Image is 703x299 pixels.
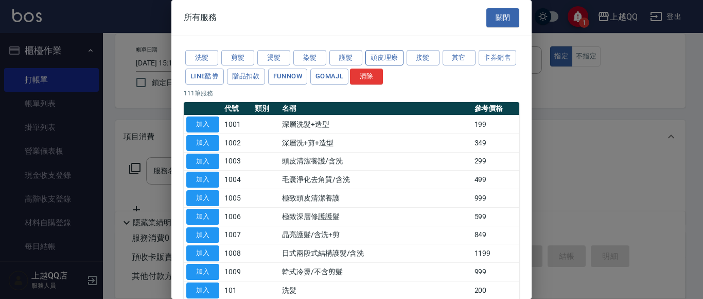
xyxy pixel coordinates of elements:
[222,152,252,171] td: 1003
[472,115,520,134] td: 199
[186,190,219,206] button: 加入
[186,264,219,280] button: 加入
[472,207,520,226] td: 599
[472,102,520,115] th: 參考價格
[279,115,472,134] td: 深層洗髮+造型
[186,209,219,225] button: 加入
[472,226,520,244] td: 849
[472,244,520,263] td: 1199
[186,283,219,298] button: 加入
[329,50,362,66] button: 護髮
[268,69,307,85] button: FUNNOW
[279,171,472,189] td: 毛囊淨化去角質/含洗
[222,171,252,189] td: 1004
[222,134,252,152] td: 1002
[279,134,472,152] td: 深層洗+剪+造型
[252,102,279,115] th: 類別
[186,117,219,132] button: 加入
[185,50,218,66] button: 洗髮
[479,50,517,66] button: 卡券銷售
[186,154,219,170] button: 加入
[279,189,472,208] td: 極致頭皮清潔養護
[293,50,326,66] button: 染髮
[184,12,217,23] span: 所有服務
[472,152,520,171] td: 299
[186,245,219,261] button: 加入
[222,263,252,281] td: 1009
[186,135,219,151] button: 加入
[472,134,520,152] td: 349
[221,50,254,66] button: 剪髮
[257,50,290,66] button: 燙髮
[222,189,252,208] td: 1005
[310,69,348,85] button: GOMAJL
[350,69,383,85] button: 清除
[279,244,472,263] td: 日式兩段式結構護髮/含洗
[227,69,265,85] button: 贈品扣款
[279,102,472,115] th: 名稱
[222,226,252,244] td: 1007
[184,89,519,98] p: 111 筆服務
[486,8,519,27] button: 關閉
[222,244,252,263] td: 1008
[407,50,440,66] button: 接髮
[279,152,472,171] td: 頭皮清潔養護/含洗
[472,189,520,208] td: 999
[365,50,403,66] button: 頭皮理療
[222,207,252,226] td: 1006
[443,50,476,66] button: 其它
[186,227,219,243] button: 加入
[185,69,224,85] button: LINE酷券
[472,263,520,281] td: 999
[279,207,472,226] td: 極致深層修護護髮
[222,102,252,115] th: 代號
[186,172,219,188] button: 加入
[472,171,520,189] td: 499
[222,115,252,134] td: 1001
[279,226,472,244] td: 晶亮護髮/含洗+剪
[279,263,472,281] td: 韓式冷燙/不含剪髮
